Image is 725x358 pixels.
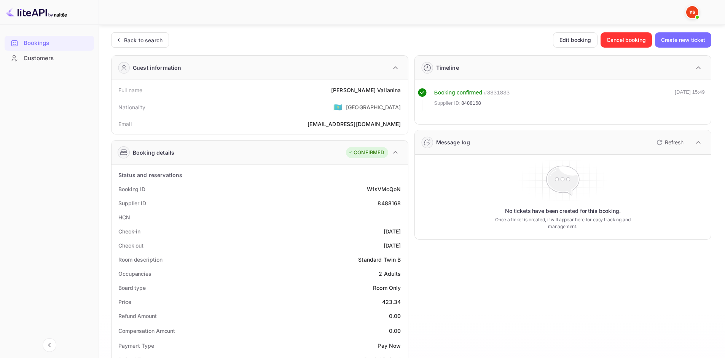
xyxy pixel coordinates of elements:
[367,185,401,193] div: W1sVMcQoN
[118,342,154,350] div: Payment Type
[118,227,140,235] div: Check-in
[379,270,401,278] div: 2 Adults
[118,213,130,221] div: HCN
[6,6,67,18] img: LiteAPI logo
[389,327,401,335] div: 0.00
[436,64,459,72] div: Timeline
[384,227,401,235] div: [DATE]
[5,36,94,50] a: Bookings
[484,88,510,97] div: # 3831833
[118,199,146,207] div: Supplier ID
[655,32,711,48] button: Create new ticket
[348,149,384,157] div: CONFIRMED
[24,54,90,63] div: Customers
[133,149,174,157] div: Booking details
[346,103,401,111] div: [GEOGRAPHIC_DATA]
[331,86,401,94] div: [PERSON_NAME] Valianina
[434,88,483,97] div: Booking confirmed
[384,241,401,249] div: [DATE]
[118,298,131,306] div: Price
[373,284,401,292] div: Room Only
[553,32,598,48] button: Edit booking
[118,284,146,292] div: Board type
[675,88,705,110] div: [DATE] 15:49
[378,342,401,350] div: Pay Now
[5,36,94,51] div: Bookings
[118,256,162,264] div: Room description
[24,39,90,48] div: Bookings
[505,207,621,215] p: No tickets have been created for this booking.
[483,216,642,230] p: Once a ticket is created, it will appear here for easy tracking and management.
[124,36,163,44] div: Back to search
[118,241,143,249] div: Check out
[118,171,182,179] div: Status and reservations
[118,120,132,128] div: Email
[686,6,698,18] img: Yandex Support
[308,120,401,128] div: [EMAIL_ADDRESS][DOMAIN_NAME]
[434,99,461,107] span: Supplier ID:
[118,86,142,94] div: Full name
[118,270,151,278] div: Occupancies
[118,103,146,111] div: Nationality
[601,32,652,48] button: Cancel booking
[378,199,401,207] div: 8488168
[118,312,157,320] div: Refund Amount
[118,327,175,335] div: Compensation Amount
[652,136,687,149] button: Refresh
[5,51,94,65] a: Customers
[436,138,470,146] div: Message log
[461,99,481,107] span: 8488168
[43,338,56,352] button: Collapse navigation
[665,138,684,146] p: Refresh
[358,256,401,264] div: Standard Twin B
[333,100,342,114] span: United States
[133,64,182,72] div: Guest information
[389,312,401,320] div: 0.00
[118,185,145,193] div: Booking ID
[5,51,94,66] div: Customers
[382,298,401,306] div: 423.34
